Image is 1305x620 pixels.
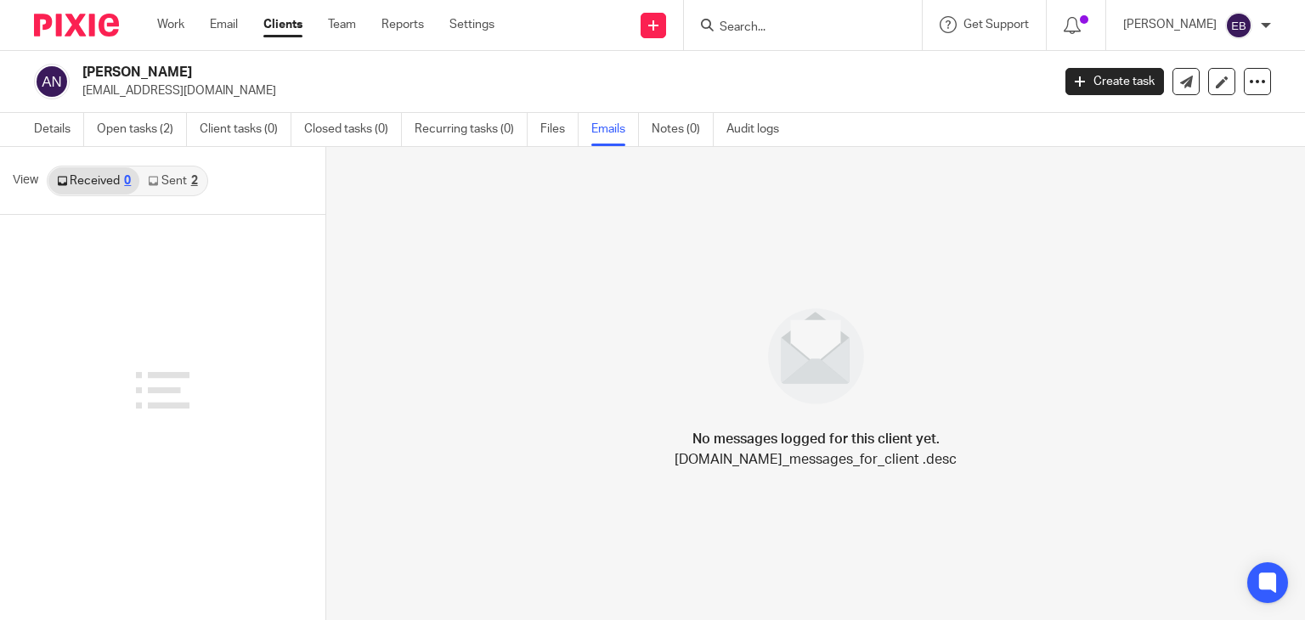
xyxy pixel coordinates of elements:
[726,113,792,146] a: Audit logs
[328,16,356,33] a: Team
[139,167,206,194] a: Sent2
[263,16,302,33] a: Clients
[304,113,402,146] a: Closed tasks (0)
[48,167,139,194] a: Received0
[82,82,1040,99] p: [EMAIL_ADDRESS][DOMAIN_NAME]
[1225,12,1252,39] img: svg%3E
[13,172,38,189] span: View
[200,113,291,146] a: Client tasks (0)
[675,449,957,470] p: [DOMAIN_NAME]_messages_for_client .desc
[692,429,940,449] h4: No messages logged for this client yet.
[415,113,528,146] a: Recurring tasks (0)
[381,16,424,33] a: Reports
[82,64,849,82] h2: [PERSON_NAME]
[652,113,714,146] a: Notes (0)
[34,113,84,146] a: Details
[157,16,184,33] a: Work
[591,113,639,146] a: Emails
[124,175,131,187] div: 0
[34,14,119,37] img: Pixie
[34,64,70,99] img: svg%3E
[1123,16,1217,33] p: [PERSON_NAME]
[210,16,238,33] a: Email
[963,19,1029,31] span: Get Support
[191,175,198,187] div: 2
[97,113,187,146] a: Open tasks (2)
[757,297,875,415] img: image
[718,20,871,36] input: Search
[449,16,494,33] a: Settings
[540,113,579,146] a: Files
[1065,68,1164,95] a: Create task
